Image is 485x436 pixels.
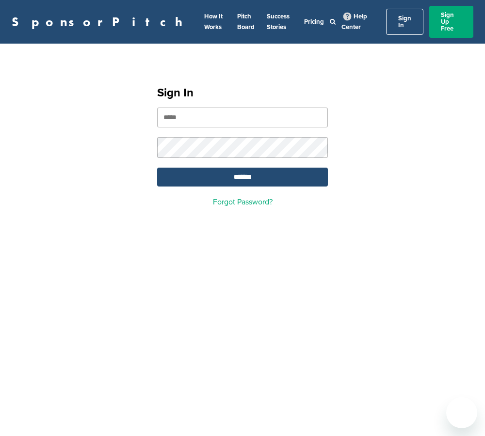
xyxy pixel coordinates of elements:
a: Sign In [386,9,423,35]
a: Forgot Password? [213,197,273,207]
iframe: Button to launch messaging window [446,397,477,428]
a: Pricing [304,18,324,26]
a: Help Center [341,11,367,33]
a: How It Works [204,13,223,31]
a: Pitch Board [237,13,255,31]
a: SponsorPitch [12,16,189,28]
a: Sign Up Free [429,6,473,38]
a: Success Stories [267,13,290,31]
h1: Sign In [157,84,328,102]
